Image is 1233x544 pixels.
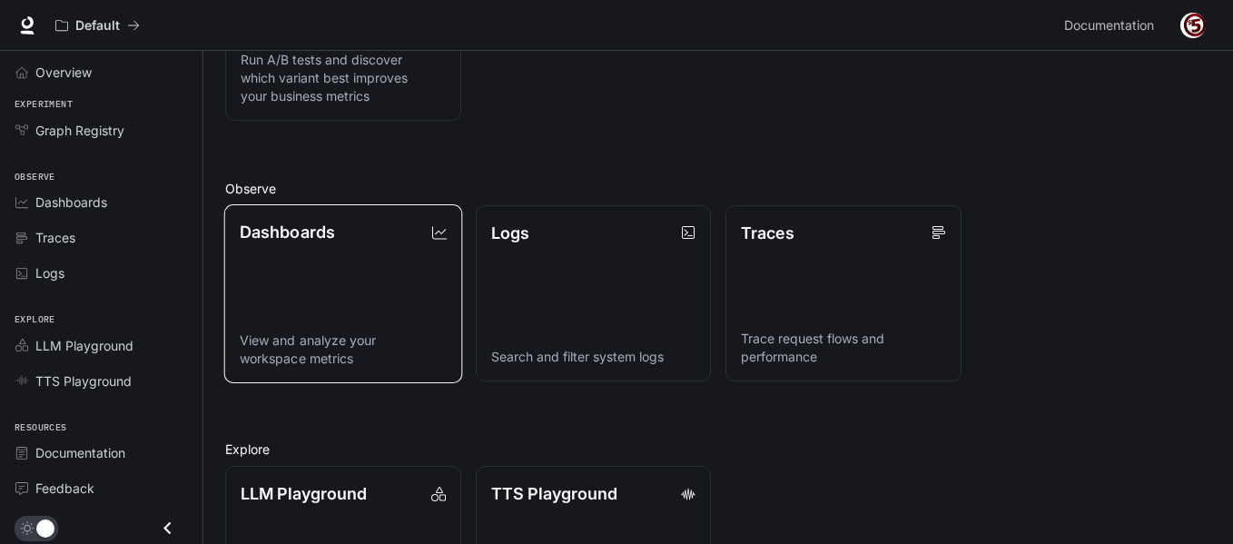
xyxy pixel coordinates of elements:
[36,518,54,538] span: Dark mode toggle
[7,472,195,504] a: Feedback
[35,371,132,391] span: TTS Playground
[476,205,712,382] a: LogsSearch and filter system logs
[241,481,367,506] p: LLM Playground
[35,479,94,498] span: Feedback
[35,443,125,462] span: Documentation
[7,222,195,253] a: Traces
[1057,7,1168,44] a: Documentation
[7,257,195,289] a: Logs
[35,336,133,355] span: LLM Playground
[7,437,195,469] a: Documentation
[35,193,107,212] span: Dashboards
[240,331,447,367] p: View and analyze your workspace metrics
[1180,13,1206,38] img: User avatar
[741,330,946,366] p: Trace request flows and performance
[7,114,195,146] a: Graph Registry
[241,51,446,105] p: Run A/B tests and discover which variant best improves your business metrics
[491,348,696,366] p: Search and filter system logs
[741,221,794,245] p: Traces
[7,330,195,361] a: LLM Playground
[35,121,124,140] span: Graph Registry
[225,179,1211,198] h2: Observe
[1064,15,1154,37] span: Documentation
[224,204,462,383] a: DashboardsView and analyze your workspace metrics
[225,440,1211,459] h2: Explore
[35,63,92,82] span: Overview
[47,7,148,44] button: All workspaces
[75,18,120,34] p: Default
[7,56,195,88] a: Overview
[491,481,617,506] p: TTS Playground
[1175,7,1211,44] button: User avatar
[491,221,529,245] p: Logs
[7,365,195,397] a: TTS Playground
[35,228,75,247] span: Traces
[7,186,195,218] a: Dashboards
[725,205,962,382] a: TracesTrace request flows and performance
[35,263,64,282] span: Logs
[240,220,335,244] p: Dashboards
